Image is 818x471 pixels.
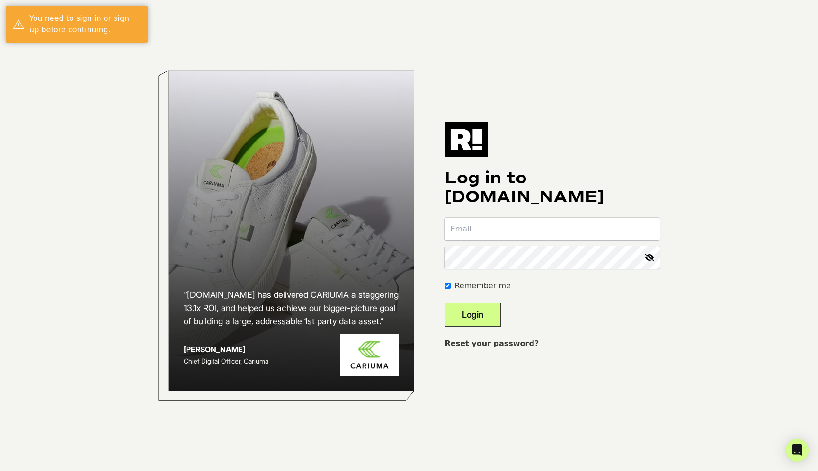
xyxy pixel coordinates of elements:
[340,334,399,377] img: Cariuma
[29,13,141,36] div: You need to sign in or sign up before continuing.
[184,345,245,354] strong: [PERSON_NAME]
[786,439,809,462] div: Open Intercom Messenger
[445,303,501,327] button: Login
[445,339,539,348] a: Reset your password?
[445,169,660,206] h1: Log in to [DOMAIN_NAME]
[184,357,268,365] span: Chief Digital Officer, Cariuma
[454,280,510,292] label: Remember me
[445,122,488,157] img: Retention.com
[184,288,400,328] h2: “[DOMAIN_NAME] has delivered CARIUMA a staggering 13.1x ROI, and helped us achieve our bigger-pic...
[445,218,660,240] input: Email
